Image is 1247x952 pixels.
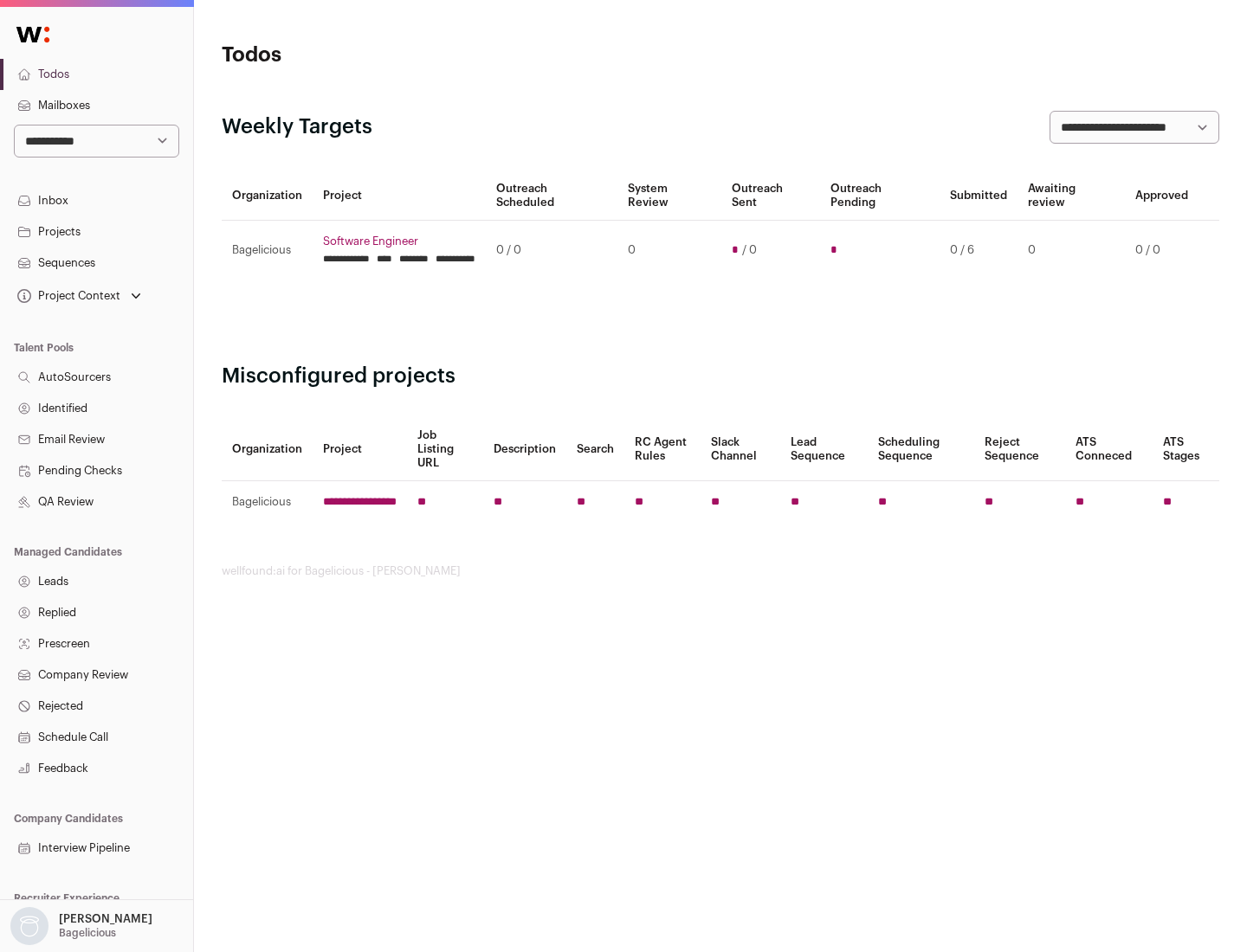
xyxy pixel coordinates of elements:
th: Outreach Sent [721,171,821,221]
th: Awaiting review [1018,171,1125,221]
span: / 0 [742,243,757,257]
th: System Review [617,171,720,221]
td: 0 / 6 [940,221,1018,280]
h2: Weekly Targets [222,113,372,141]
a: Software Engineer [323,235,475,248]
th: Approved [1125,171,1199,221]
p: Bagelicious [59,926,116,940]
td: 0 [617,221,720,280]
th: Lead Sequence [780,418,868,481]
th: Outreach Scheduled [486,171,617,221]
p: [PERSON_NAME] [59,912,152,926]
h1: Todos [222,42,554,69]
img: Wellfound [7,17,59,52]
th: Search [566,418,624,481]
th: Project [313,171,486,221]
th: Scheduling Sequence [868,418,974,481]
th: Reject Sequence [974,418,1066,481]
th: Outreach Pending [820,171,939,221]
th: Organization [222,418,313,481]
th: Submitted [940,171,1018,221]
th: ATS Conneced [1065,418,1152,481]
h2: Misconfigured projects [222,363,1219,390]
footer: wellfound:ai for Bagelicious - [PERSON_NAME] [222,564,1219,578]
td: 0 / 0 [1125,221,1199,280]
td: 0 / 0 [486,221,617,280]
th: RC Agent Rules [624,418,700,481]
img: nopic.png [10,907,48,945]
td: 0 [1018,221,1125,280]
div: Project Context [14,289,120,303]
th: Job Listing URL [407,418,483,481]
button: Open dropdown [14,284,145,308]
td: Bagelicious [222,221,313,280]
th: Project [313,418,407,481]
th: Organization [222,171,313,221]
td: Bagelicious [222,481,313,524]
th: Slack Channel [701,418,780,481]
th: ATS Stages [1153,418,1219,481]
button: Open dropdown [7,907,156,945]
th: Description [483,418,566,481]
